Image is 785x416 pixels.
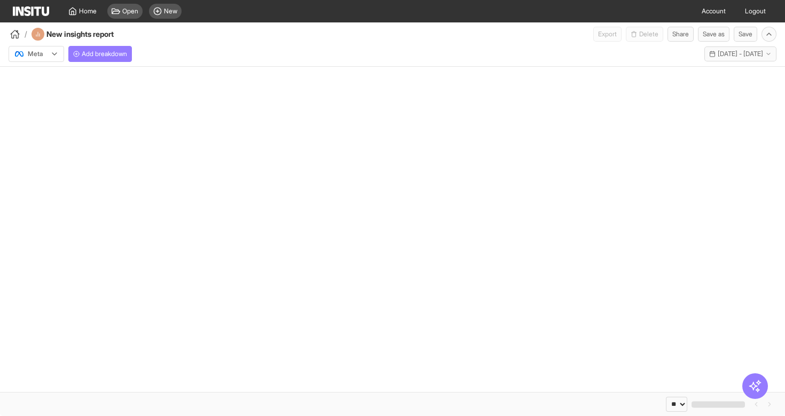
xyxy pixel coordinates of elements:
span: Exporting requires data to be present. [593,27,622,42]
h4: New insights report [46,29,143,40]
span: / [25,29,27,40]
button: Add breakdown [68,46,132,62]
span: [DATE] - [DATE] [718,50,763,58]
button: Share [668,27,694,42]
button: Save [734,27,757,42]
button: [DATE] - [DATE] [704,46,776,61]
span: You cannot delete a preset report. [626,27,663,42]
button: Save as [698,27,729,42]
div: New insights report [32,28,143,41]
button: Delete [626,27,663,42]
img: Logo [13,6,49,16]
span: New [164,7,177,15]
button: / [9,28,27,41]
span: Open [122,7,138,15]
button: Export [593,27,622,42]
span: Add breakdown [82,50,127,58]
span: Home [79,7,97,15]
